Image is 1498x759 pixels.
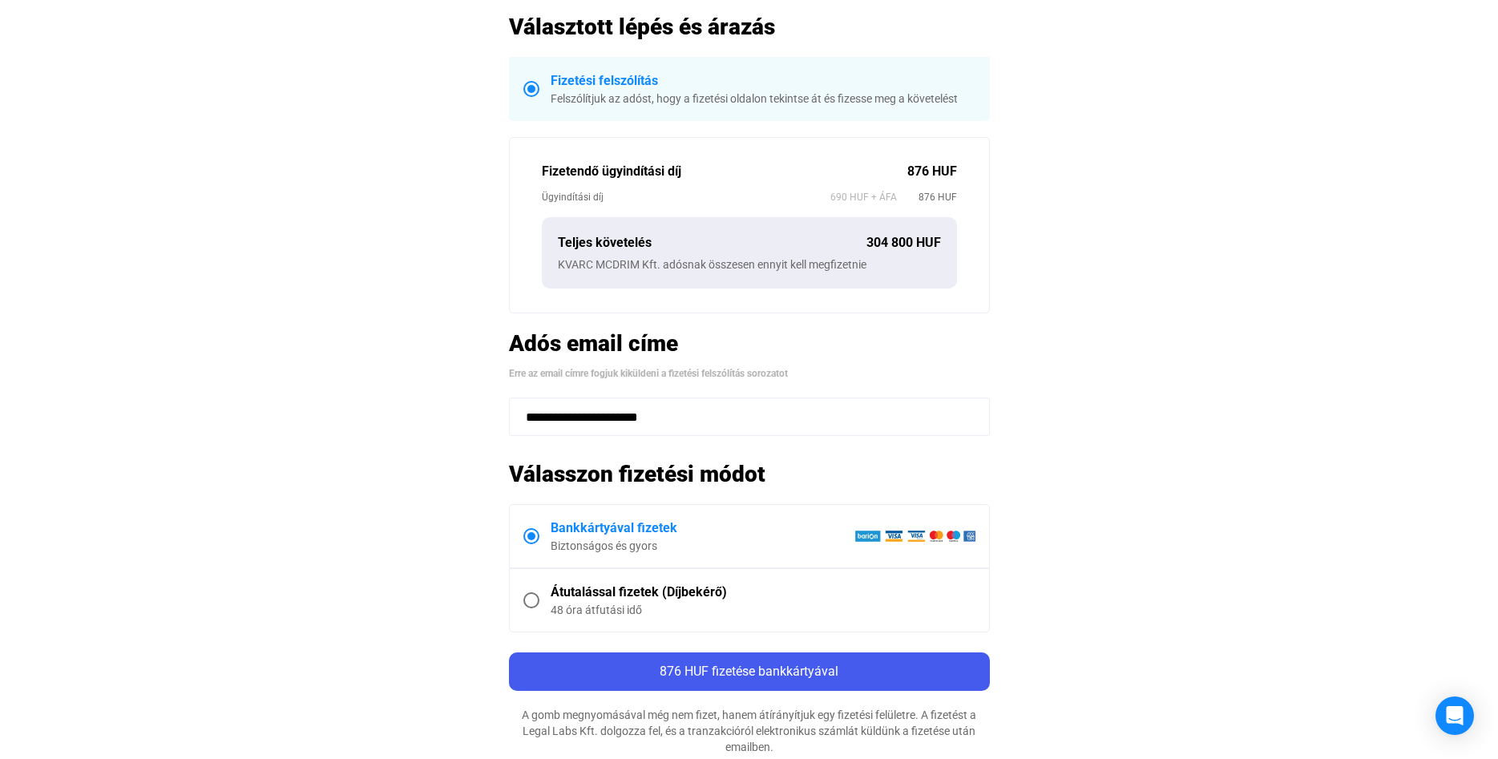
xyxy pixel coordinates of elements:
[866,233,941,252] div: 304 800 HUF
[551,602,975,618] div: 48 óra átfutási idő
[830,189,897,205] span: 690 HUF + ÁFA
[1435,696,1474,735] div: Open Intercom Messenger
[509,652,990,691] button: 876 HUF fizetése bankkártyával
[660,664,838,679] span: 876 HUF fizetése bankkártyával
[551,583,975,602] div: Átutalással fizetek (Díjbekérő)
[551,71,975,91] div: Fizetési felszólítás
[509,329,990,357] h2: Adós email címe
[542,162,907,181] div: Fizetendő ügyindítási díj
[907,162,957,181] div: 876 HUF
[854,530,975,543] img: barion
[509,13,990,41] h2: Választott lépés és árazás
[551,538,854,554] div: Biztonságos és gyors
[509,460,990,488] h2: Válasszon fizetési módot
[558,233,866,252] div: Teljes követelés
[551,519,854,538] div: Bankkártyával fizetek
[551,91,975,107] div: Felszólítjuk az adóst, hogy a fizetési oldalon tekintse át és fizesse meg a követelést
[542,189,830,205] div: Ügyindítási díj
[509,707,990,755] div: A gomb megnyomásával még nem fizet, hanem átírányítjuk egy fizetési felületre. A fizetést a Legal...
[509,365,990,382] div: Erre az email címre fogjuk kiküldeni a fizetési felszólítás sorozatot
[897,189,957,205] span: 876 HUF
[558,256,941,273] div: KVARC MCDRIM Kft. adósnak összesen ennyit kell megfizetnie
